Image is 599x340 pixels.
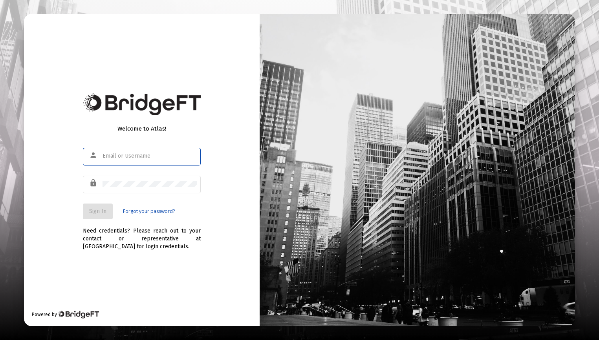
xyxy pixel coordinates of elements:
mat-icon: person [89,151,99,160]
div: Need credentials? Please reach out to your contact or representative at [GEOGRAPHIC_DATA] for log... [83,219,201,251]
a: Forgot your password? [123,207,175,215]
img: Bridge Financial Technology Logo [58,311,99,318]
div: Welcome to Atlas! [83,125,201,133]
span: Sign In [89,208,106,215]
input: Email or Username [103,153,197,159]
div: Powered by [32,311,99,318]
img: Bridge Financial Technology Logo [83,93,201,115]
mat-icon: lock [89,178,99,188]
button: Sign In [83,204,113,219]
